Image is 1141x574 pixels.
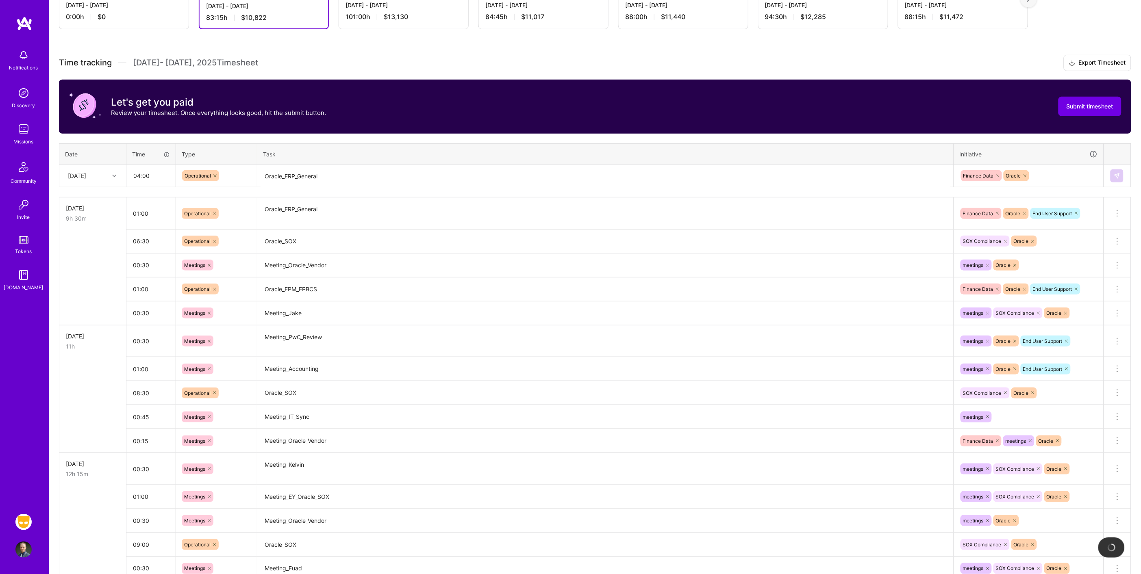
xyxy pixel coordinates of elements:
div: [DOMAIN_NAME] [4,283,43,292]
span: Finance Data [963,173,994,179]
span: Oracle [996,338,1011,344]
img: discovery [15,85,32,101]
img: Submit [1114,173,1120,179]
span: $11,472 [940,13,964,21]
img: Grindr: Data + FE + CyberSecurity + QA [15,514,32,530]
span: $11,017 [521,13,544,21]
span: Meetings [184,310,205,316]
div: 9h 30m [66,214,120,223]
span: Submit timesheet [1067,102,1113,110]
div: 12h 15m [66,470,120,478]
textarea: Meeting_Oracle_Vendor [258,430,953,452]
span: [DATE] - [DATE] , 2025 Timesheet [133,58,258,68]
div: [DATE] - [DATE] [485,1,602,9]
span: Oracle [996,518,1011,524]
span: End User Support [1023,338,1063,344]
span: $10,822 [241,13,267,22]
span: SOX Compliance [963,542,1002,548]
span: $12,285 [801,13,826,21]
input: HH:MM [126,382,176,404]
img: guide book [15,267,32,283]
input: HH:MM [126,458,176,480]
span: meetings [963,494,984,500]
span: End User Support [1023,366,1063,372]
span: meetings [963,414,984,420]
div: [DATE] [66,459,120,468]
input: HH:MM [126,278,176,300]
span: SOX Compliance [996,565,1035,572]
span: meetings [963,518,984,524]
span: Time tracking [59,58,112,68]
textarea: Meeting_Accounting [258,358,953,380]
textarea: Oracle_SOX [258,534,953,556]
img: bell [15,47,32,63]
input: HH:MM [127,165,175,186]
span: Oracle [996,366,1011,372]
div: [DATE] - [DATE] [346,1,462,9]
span: Meetings [184,438,205,444]
span: $0 [98,13,106,21]
div: [DATE] - [DATE] [206,2,322,10]
i: icon Chevron [112,174,116,178]
div: 0:00 h [66,13,182,21]
textarea: Meeting_Oracle_Vendor [258,254,953,277]
input: HH:MM [126,302,176,324]
span: Meetings [184,414,205,420]
textarea: Meeting_IT_Sync [258,406,953,428]
textarea: Oracle_ERP_General [258,198,953,229]
span: SOX Compliance [963,390,1002,396]
span: Oracle [1047,466,1062,472]
span: Operational [184,286,211,292]
span: meetings [963,366,984,372]
div: Invite [17,213,30,221]
div: [DATE] [66,204,120,212]
span: SOX Compliance [996,310,1035,316]
input: HH:MM [126,330,176,352]
a: Grindr: Data + FE + CyberSecurity + QA [13,514,34,530]
div: Tokens [15,247,32,256]
span: Meetings [184,518,205,524]
span: meetings [963,466,984,472]
input: HH:MM [126,358,176,380]
span: Oracle [1006,210,1021,217]
span: End User Support [1033,286,1072,292]
th: Type [176,143,257,165]
input: HH:MM [126,430,176,452]
textarea: Oracle_SOX [258,230,953,253]
span: Operational [184,238,211,244]
span: Oracle [1014,390,1029,396]
input: HH:MM [126,254,176,276]
input: HH:MM [126,534,176,555]
img: logo [16,16,33,31]
div: Discovery [12,101,35,110]
span: Meetings [184,494,205,500]
span: Meetings [184,565,205,572]
span: Operational [184,390,211,396]
img: coin [69,89,101,122]
div: [DATE] [68,171,86,180]
h3: Let's get you paid [111,96,326,108]
span: Finance Data [963,286,993,292]
span: Meetings [184,262,205,268]
img: User Avatar [15,542,32,558]
span: $11,440 [661,13,685,21]
textarea: Oracle_ERP_General [258,165,953,187]
textarea: Oracle_EPM_EPBCS [258,278,953,301]
span: Operational [184,210,211,217]
img: Invite [15,197,32,213]
input: HH:MM [126,510,176,531]
img: Community [14,157,33,177]
span: $13,130 [384,13,408,21]
div: 88:00 h [625,13,741,21]
input: HH:MM [126,406,176,428]
span: Meetings [184,366,205,372]
span: Operational [185,173,211,179]
input: HH:MM [126,486,176,507]
span: Finance Data [963,438,993,444]
th: Date [59,143,126,165]
span: Oracle [1047,565,1062,572]
span: Meetings [184,338,205,344]
span: Oracle [996,262,1011,268]
span: Operational [184,542,211,548]
input: HH:MM [126,230,176,252]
